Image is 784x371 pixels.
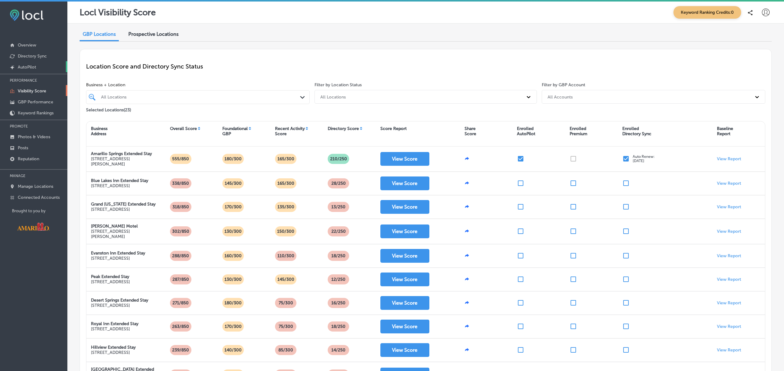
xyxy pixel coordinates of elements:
[91,345,136,350] strong: Hillview Extended Stay
[101,95,301,100] div: All Locations
[380,296,429,310] button: View Score
[18,134,50,139] p: Photos & Videos
[329,251,348,261] p: 18 /250
[18,99,53,105] p: GBP Performance
[91,126,107,136] div: Business Address
[222,274,244,284] p: 130/300
[12,209,67,213] p: Brought to you by
[275,126,305,136] div: Recent Activity Score
[170,298,191,308] p: 271/850
[91,229,161,239] p: [STREET_ADDRESS][PERSON_NAME]
[673,6,741,19] span: Keyword Ranking Credits: 0
[170,126,197,131] div: Overall Score
[222,126,248,136] div: Foundational GBP
[91,279,130,284] p: [STREET_ADDRESS]
[328,154,349,164] p: 210 /250
[717,253,741,258] a: View Report
[380,249,429,263] button: View Score
[329,178,348,188] p: 28 /250
[548,94,573,99] div: All Accounts
[276,298,296,308] p: 75/300
[380,273,429,286] a: View Score
[380,200,429,214] button: View Score
[91,207,156,212] p: [STREET_ADDRESS]
[222,226,244,236] p: 130/300
[18,156,39,161] p: Reputation
[222,154,244,164] p: 180/300
[12,218,55,235] img: Visit Amarillo
[18,65,36,70] p: AutoPilot
[275,251,297,261] p: 110/300
[465,126,476,136] div: Share Score
[91,250,145,256] strong: Evanston Inn Extended Stay
[91,326,138,332] p: [STREET_ADDRESS]
[717,229,741,234] a: View Report
[633,154,655,163] p: Auto Renew: [DATE]
[717,347,741,353] a: View Report
[18,54,47,59] p: Directory Sync
[329,274,348,284] p: 12 /250
[86,82,310,87] span: Business + Location
[315,82,362,87] label: Filter by Location Status
[222,251,244,261] p: 160/300
[91,156,161,167] p: [STREET_ADDRESS][PERSON_NAME]
[170,178,191,188] p: 338/850
[380,320,429,333] button: View Score
[275,202,297,212] p: 135/300
[170,321,191,332] p: 263/850
[170,251,191,261] p: 288/850
[380,152,429,166] button: View Score
[717,156,741,161] a: View Report
[91,350,136,355] p: [STREET_ADDRESS]
[170,154,191,164] p: 555/850
[275,178,297,188] p: 165/300
[222,178,244,188] p: 145/300
[222,345,244,355] p: 140/300
[570,126,587,136] div: Enrolled Premium
[91,321,138,326] strong: Royal Inn Extended Stay
[170,226,192,236] p: 302/850
[717,277,741,282] a: View Report
[170,345,191,355] p: 239/850
[18,145,28,150] p: Posts
[275,154,297,164] p: 165/300
[717,181,741,186] p: View Report
[91,298,148,303] strong: Desert Springs Extended Stay
[18,110,54,116] p: Keyword Rankings
[380,224,429,238] button: View Score
[18,184,53,189] p: Manage Locations
[717,300,741,306] a: View Report
[329,226,348,236] p: 22 /250
[170,202,191,212] p: 318/850
[329,321,348,332] p: 18 /250
[91,274,129,279] strong: Peak Extended Stay
[380,343,429,357] button: View Score
[86,63,765,70] p: Location Score and Directory Sync Status
[717,204,741,210] a: View Report
[10,9,43,21] img: fda3e92497d09a02dc62c9cd864e3231.png
[380,176,429,190] a: View Score
[276,345,296,355] p: 85/300
[222,202,244,212] p: 170/300
[91,303,148,308] p: [STREET_ADDRESS]
[717,324,741,329] a: View Report
[91,151,152,156] strong: Amarillo Springs Extended Stay
[320,94,346,99] div: All Locations
[517,126,535,142] div: Enrolled AutoPilot
[275,226,297,236] p: 150/300
[622,126,651,136] div: Enrolled Directory Sync
[329,345,348,355] p: 14 /250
